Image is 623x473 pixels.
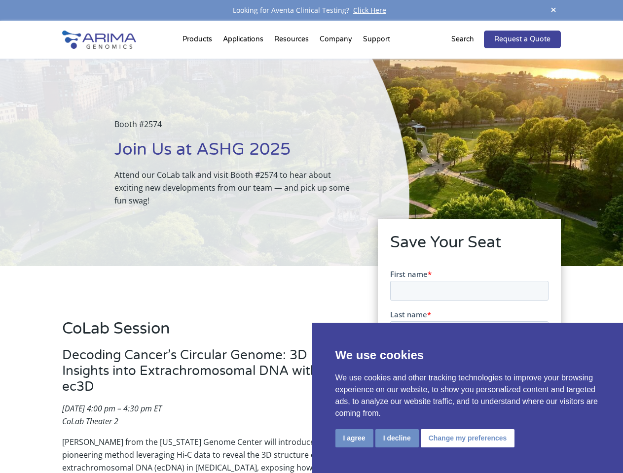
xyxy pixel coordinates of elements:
p: Booth #2574 [114,118,360,138]
p: Attend our CoLab talk and visit Booth #2574 to hear about exciting new developments from our team... [114,169,360,207]
p: We use cookies [335,346,600,364]
h3: Decoding Cancer’s Circular Genome: 3D Insights into Extrachromosomal DNA with ec3D [62,347,350,402]
a: Click Here [349,5,390,15]
button: I agree [335,429,373,447]
p: We use cookies and other tracking technologies to improve your browsing experience on our website... [335,372,600,419]
h2: Save Your Seat [390,232,549,261]
button: Change my preferences [421,429,515,447]
h2: CoLab Session [62,318,350,347]
p: Search [451,33,474,46]
em: [DATE] 4:00 pm – 4:30 pm ET [62,403,162,414]
img: Arima-Genomics-logo [62,31,136,49]
div: Looking for Aventa Clinical Testing? [62,4,560,17]
h1: Join Us at ASHG 2025 [114,138,360,169]
button: I decline [375,429,419,447]
em: CoLab Theater 2 [62,416,118,427]
a: Request a Quote [484,31,561,48]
